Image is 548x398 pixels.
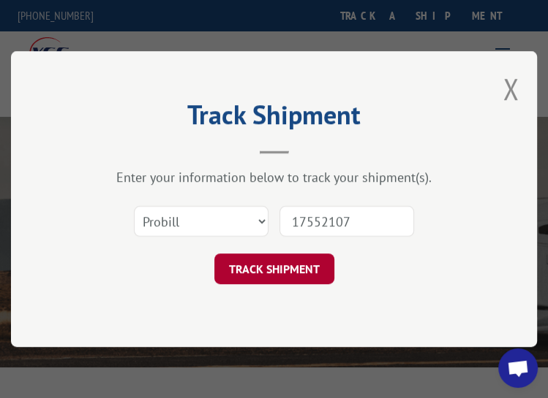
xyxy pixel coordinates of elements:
[279,206,414,237] input: Number(s)
[498,348,538,388] a: Open chat
[503,69,519,108] button: Close modal
[84,104,464,132] h2: Track Shipment
[84,169,464,185] div: Enter your information below to track your shipment(s).
[214,253,334,284] button: TRACK SHIPMENT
